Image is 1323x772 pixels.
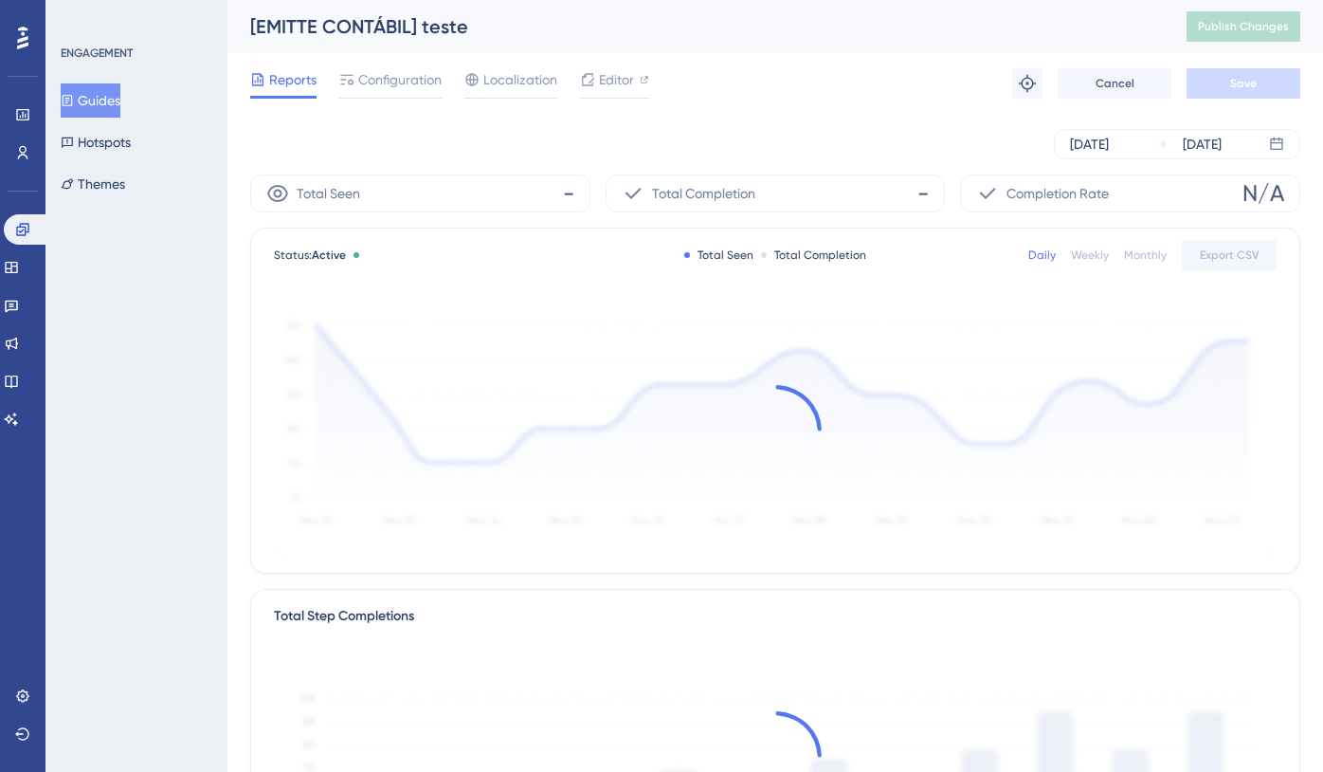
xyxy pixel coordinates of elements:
[1183,133,1222,156] div: [DATE]
[761,248,866,263] div: Total Completion
[1187,11,1300,42] button: Publish Changes
[1028,248,1056,263] div: Daily
[652,182,755,205] span: Total Completion
[61,83,120,118] button: Guides
[269,68,317,91] span: Reports
[1058,68,1171,99] button: Cancel
[250,13,1139,40] div: [EMITTE CONTÁBIL] teste
[1006,182,1109,205] span: Completion Rate
[684,248,753,263] div: Total Seen
[917,178,929,209] span: -
[1200,248,1260,263] span: Export CSV
[563,178,574,209] span: -
[274,605,414,628] div: Total Step Completions
[1071,248,1109,263] div: Weekly
[1187,68,1300,99] button: Save
[599,68,634,91] span: Editor
[297,182,360,205] span: Total Seen
[274,248,346,263] span: Status:
[1230,76,1257,91] span: Save
[1242,178,1284,209] span: N/A
[61,167,125,201] button: Themes
[483,68,557,91] span: Localization
[1096,76,1134,91] span: Cancel
[1182,240,1277,270] button: Export CSV
[61,125,131,159] button: Hotspots
[1198,19,1289,34] span: Publish Changes
[358,68,442,91] span: Configuration
[312,248,346,262] span: Active
[1124,248,1167,263] div: Monthly
[1070,133,1109,156] div: [DATE]
[61,46,133,61] div: ENGAGEMENT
